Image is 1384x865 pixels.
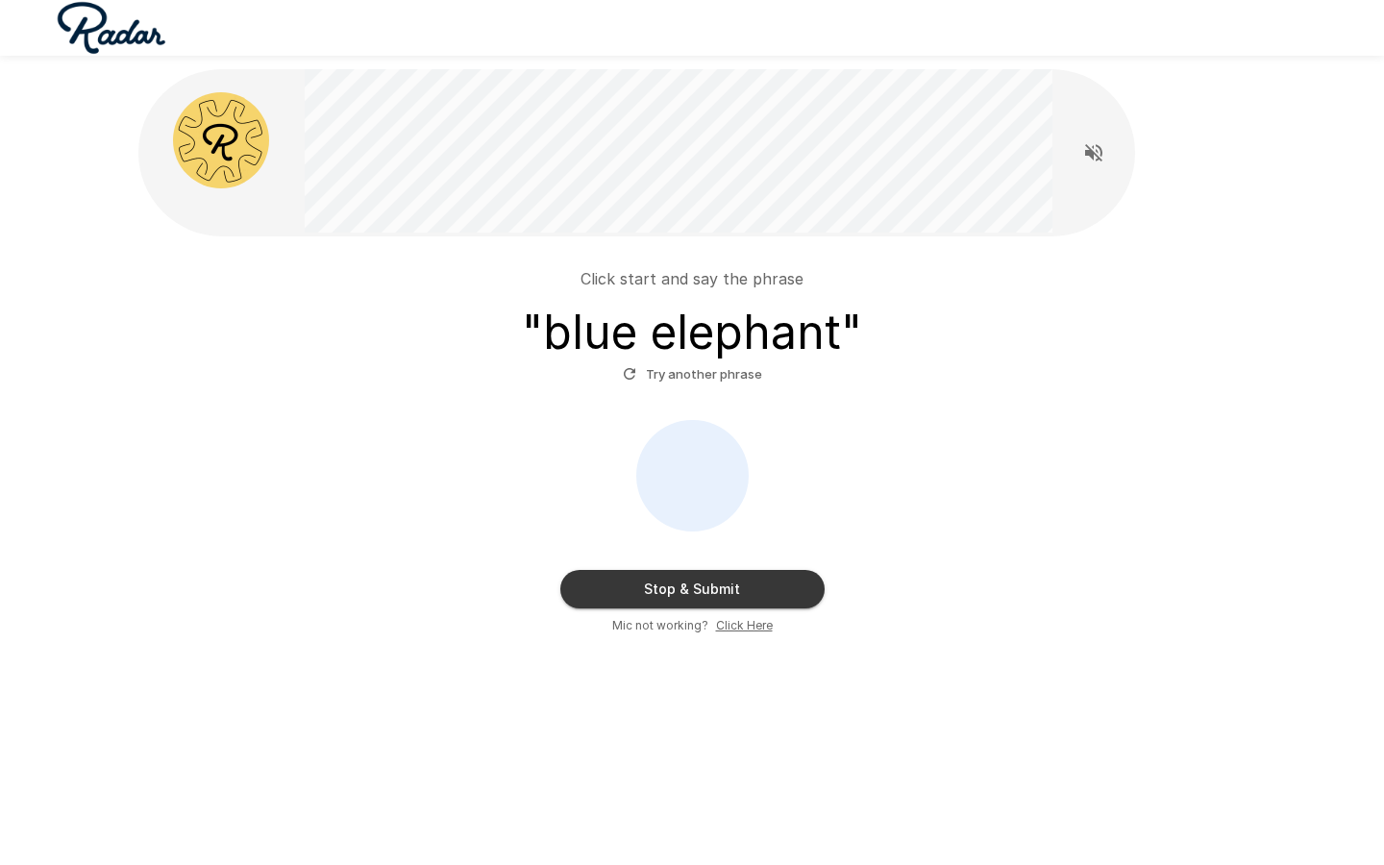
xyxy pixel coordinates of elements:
button: Read questions aloud [1075,134,1113,172]
h3: " blue elephant " [522,306,862,359]
u: Click Here [716,618,773,632]
span: Mic not working? [612,616,708,635]
button: Stop & Submit [560,570,825,608]
button: Try another phrase [618,359,767,389]
p: Click start and say the phrase [581,267,803,290]
img: radar_avatar.png [173,92,269,188]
